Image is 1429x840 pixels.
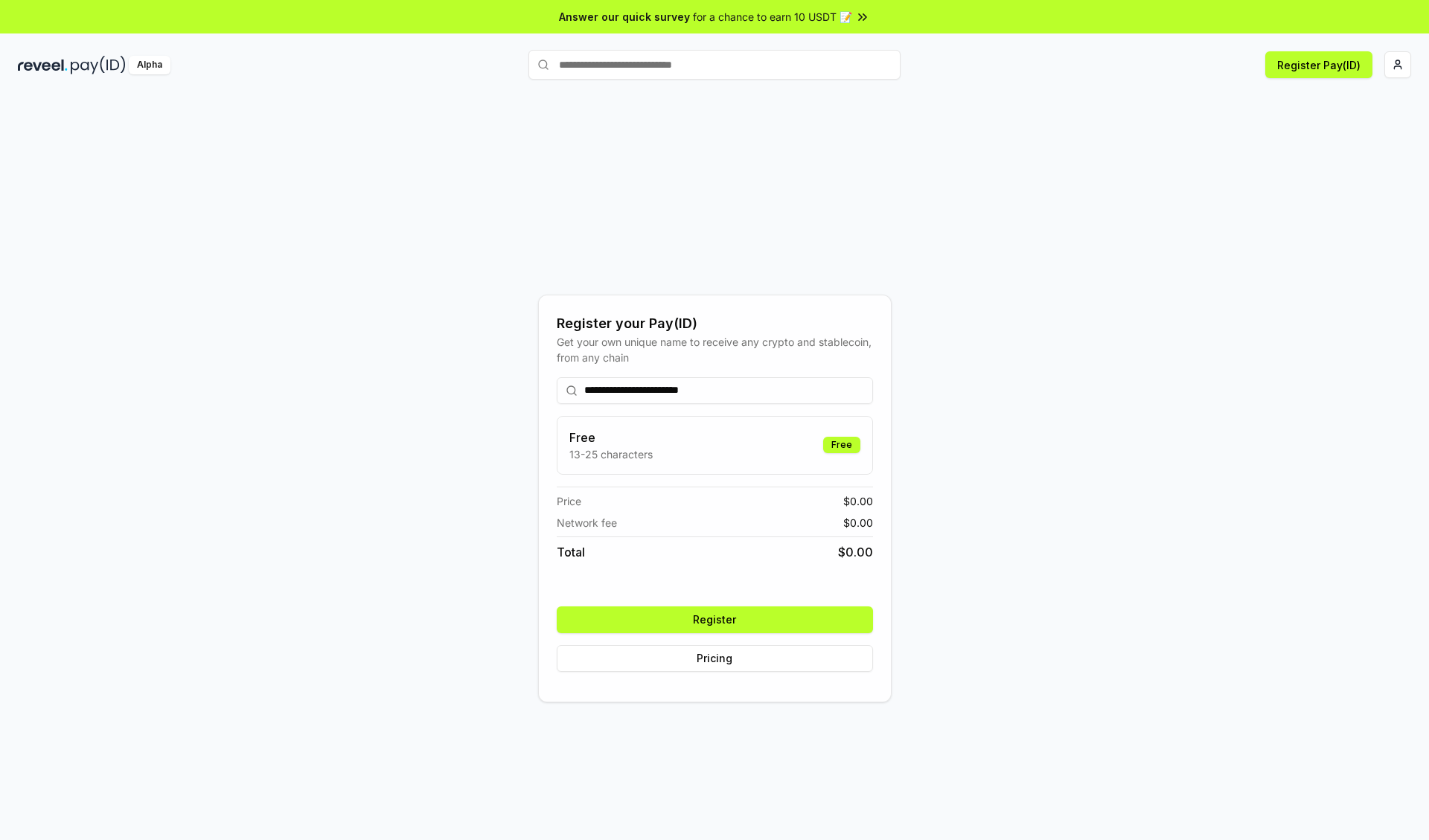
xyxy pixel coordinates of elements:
[71,56,126,74] img: pay_id
[843,493,873,509] span: $ 0.00
[693,9,852,25] span: for a chance to earn 10 USDT 📝
[559,9,690,25] span: Answer our quick survey
[838,543,873,561] span: $ 0.00
[557,645,873,672] button: Pricing
[569,429,653,446] h3: Free
[557,606,873,633] button: Register
[557,313,873,334] div: Register your Pay(ID)
[557,515,617,530] span: Network fee
[18,56,68,74] img: reveel_dark
[129,56,170,74] div: Alpha
[843,515,873,530] span: $ 0.00
[823,437,860,453] div: Free
[569,446,653,462] p: 13-25 characters
[557,493,581,509] span: Price
[557,334,873,365] div: Get your own unique name to receive any crypto and stablecoin, from any chain
[1265,51,1372,78] button: Register Pay(ID)
[557,543,585,561] span: Total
